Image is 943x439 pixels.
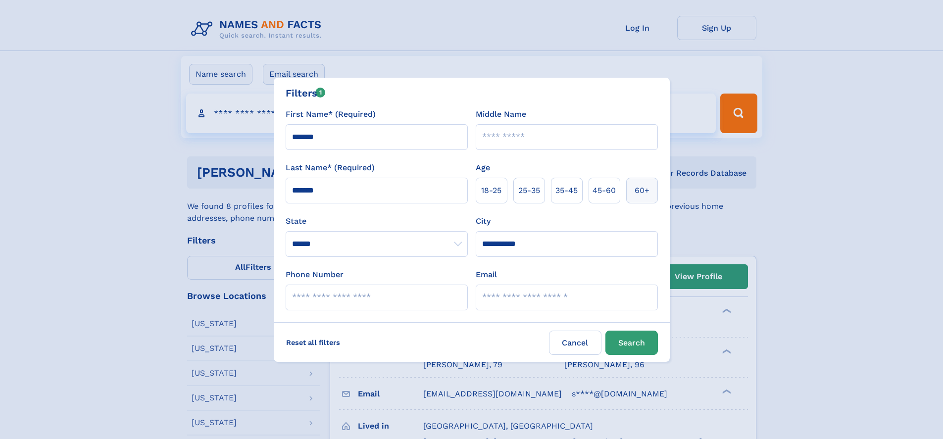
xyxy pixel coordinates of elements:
label: Email [476,269,497,281]
label: Middle Name [476,108,526,120]
label: City [476,215,491,227]
span: 45‑60 [593,185,616,196]
label: Cancel [549,331,601,355]
label: First Name* (Required) [286,108,376,120]
span: 25‑35 [518,185,540,196]
label: Reset all filters [280,331,347,354]
label: Age [476,162,490,174]
label: State [286,215,468,227]
span: 35‑45 [555,185,578,196]
button: Search [605,331,658,355]
label: Phone Number [286,269,344,281]
span: 18‑25 [481,185,501,196]
label: Last Name* (Required) [286,162,375,174]
div: Filters [286,86,326,100]
span: 60+ [635,185,649,196]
